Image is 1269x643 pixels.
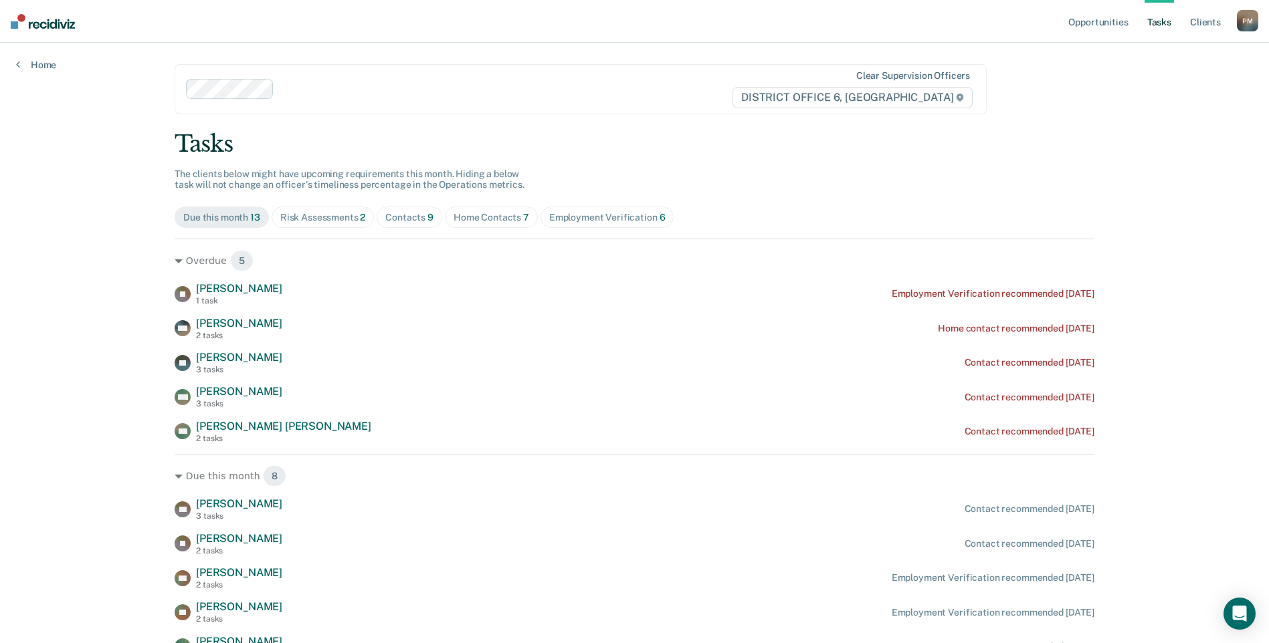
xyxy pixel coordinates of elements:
[523,212,529,223] span: 7
[1237,10,1258,31] div: P M
[230,250,254,271] span: 5
[938,323,1094,334] div: Home contact recommended [DATE]
[1224,598,1256,630] div: Open Intercom Messenger
[196,296,282,305] div: 1 task
[196,317,282,330] span: [PERSON_NAME]
[965,538,1094,549] div: Contact recommended [DATE]
[965,503,1094,515] div: Contact recommended [DATE]
[183,212,260,223] div: Due this month
[196,351,282,364] span: [PERSON_NAME]
[196,566,282,579] span: [PERSON_NAME]
[196,282,282,295] span: [PERSON_NAME]
[175,168,524,190] span: The clients below might have upcoming requirements this month. Hiding a below task will not chang...
[196,365,282,374] div: 3 tasks
[175,250,1094,271] div: Overdue 5
[892,607,1094,618] div: Employment Verification recommended [DATE]
[196,331,282,340] div: 2 tasks
[965,392,1094,403] div: Contact recommended [DATE]
[454,212,529,223] div: Home Contacts
[733,87,973,108] span: DISTRICT OFFICE 6, [GEOGRAPHIC_DATA]
[175,130,1094,158] div: Tasks
[280,212,366,223] div: Risk Assessments
[11,14,75,29] img: Recidiviz
[360,212,365,223] span: 2
[660,212,666,223] span: 6
[856,70,970,82] div: Clear supervision officers
[263,465,286,487] span: 8
[427,212,433,223] span: 9
[549,212,666,223] div: Employment Verification
[196,600,282,613] span: [PERSON_NAME]
[196,420,371,432] span: [PERSON_NAME] [PERSON_NAME]
[196,434,371,443] div: 2 tasks
[965,426,1094,437] div: Contact recommended [DATE]
[196,614,282,624] div: 2 tasks
[196,399,282,408] div: 3 tasks
[196,511,282,521] div: 3 tasks
[175,465,1094,487] div: Due this month 8
[16,59,56,71] a: Home
[196,580,282,590] div: 2 tasks
[196,546,282,555] div: 2 tasks
[196,385,282,398] span: [PERSON_NAME]
[196,497,282,510] span: [PERSON_NAME]
[385,212,433,223] div: Contacts
[892,288,1094,299] div: Employment Verification recommended [DATE]
[250,212,260,223] span: 13
[196,532,282,545] span: [PERSON_NAME]
[892,572,1094,584] div: Employment Verification recommended [DATE]
[965,357,1094,368] div: Contact recommended [DATE]
[1237,10,1258,31] button: PM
